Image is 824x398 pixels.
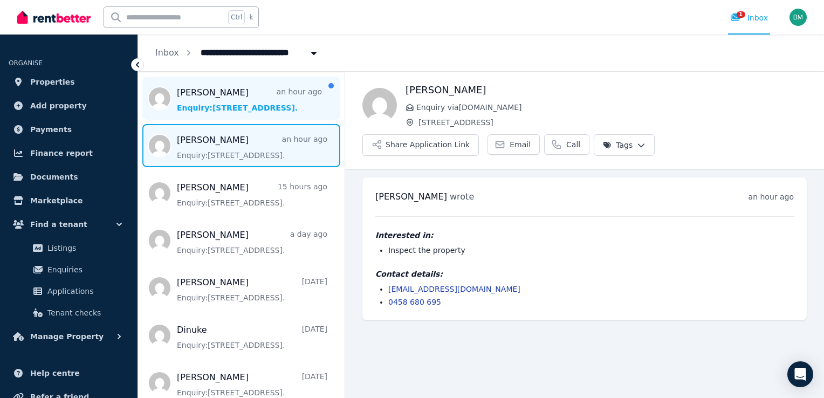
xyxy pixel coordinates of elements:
[362,134,479,156] button: Share Application Link
[177,86,322,113] a: [PERSON_NAME]an hour agoEnquiry:[STREET_ADDRESS].
[30,147,93,160] span: Finance report
[375,230,794,241] h4: Interested in:
[47,285,120,298] span: Applications
[30,76,75,88] span: Properties
[155,47,179,58] a: Inbox
[594,134,655,156] button: Tags
[416,102,807,113] span: Enquiry via [DOMAIN_NAME]
[138,35,337,71] nav: Breadcrumb
[9,326,129,347] button: Manage Property
[375,269,794,279] h4: Contact details:
[9,119,129,140] a: Payments
[487,134,540,155] a: Email
[30,218,87,231] span: Find a tenant
[9,95,129,116] a: Add property
[13,280,125,302] a: Applications
[13,237,125,259] a: Listings
[9,59,43,67] span: ORGANISE
[47,306,120,319] span: Tenant checks
[177,276,327,303] a: [PERSON_NAME][DATE]Enquiry:[STREET_ADDRESS].
[737,11,745,18] span: 1
[9,71,129,93] a: Properties
[177,324,327,351] a: Dinuke[DATE]Enquiry:[STREET_ADDRESS].
[30,330,104,343] span: Manage Property
[388,285,520,293] a: [EMAIL_ADDRESS][DOMAIN_NAME]
[177,371,327,398] a: [PERSON_NAME][DATE]Enquiry:[STREET_ADDRESS].
[9,190,129,211] a: Marketplace
[30,123,72,136] span: Payments
[47,263,120,276] span: Enquiries
[9,214,129,235] button: Find a tenant
[603,140,633,150] span: Tags
[544,134,589,155] a: Call
[789,9,807,26] img: Franmal Pty Ltd
[30,367,80,380] span: Help centre
[9,166,129,188] a: Documents
[450,191,474,202] span: wrote
[388,245,794,256] li: Inspect the property
[13,302,125,324] a: Tenant checks
[730,12,768,23] div: Inbox
[406,83,807,98] h1: [PERSON_NAME]
[510,139,531,150] span: Email
[362,88,397,122] img: Sarah Scott
[566,139,580,150] span: Call
[787,361,813,387] div: Open Intercom Messenger
[30,170,78,183] span: Documents
[17,9,91,25] img: RentBetter
[177,181,327,208] a: [PERSON_NAME]15 hours agoEnquiry:[STREET_ADDRESS].
[30,194,83,207] span: Marketplace
[9,142,129,164] a: Finance report
[375,191,447,202] span: [PERSON_NAME]
[30,99,87,112] span: Add property
[749,193,794,201] time: an hour ago
[177,134,327,161] a: [PERSON_NAME]an hour agoEnquiry:[STREET_ADDRESS].
[47,242,120,255] span: Listings
[9,362,129,384] a: Help centre
[249,13,253,22] span: k
[418,117,807,128] span: [STREET_ADDRESS]
[177,229,327,256] a: [PERSON_NAME]a day agoEnquiry:[STREET_ADDRESS].
[13,259,125,280] a: Enquiries
[388,298,441,306] a: 0458 680 695
[228,10,245,24] span: Ctrl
